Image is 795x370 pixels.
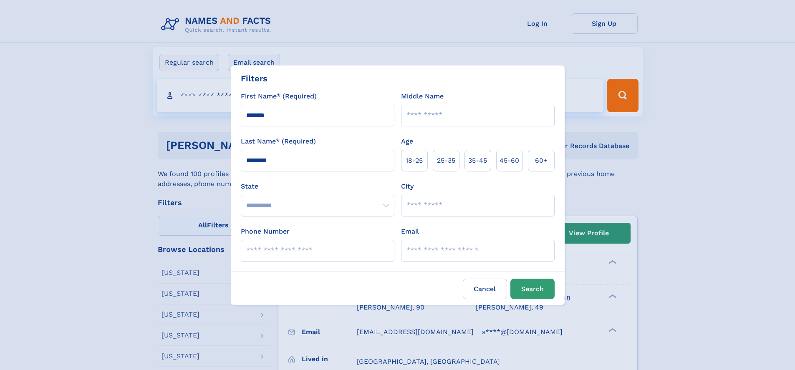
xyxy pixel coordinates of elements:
[401,136,413,146] label: Age
[241,91,317,101] label: First Name* (Required)
[241,72,268,85] div: Filters
[406,156,423,166] span: 18‑25
[510,279,555,299] button: Search
[468,156,487,166] span: 35‑45
[241,136,316,146] label: Last Name* (Required)
[437,156,455,166] span: 25‑35
[401,181,414,191] label: City
[500,156,519,166] span: 45‑60
[401,227,419,237] label: Email
[463,279,507,299] label: Cancel
[535,156,548,166] span: 60+
[241,181,394,191] label: State
[241,227,290,237] label: Phone Number
[401,91,444,101] label: Middle Name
